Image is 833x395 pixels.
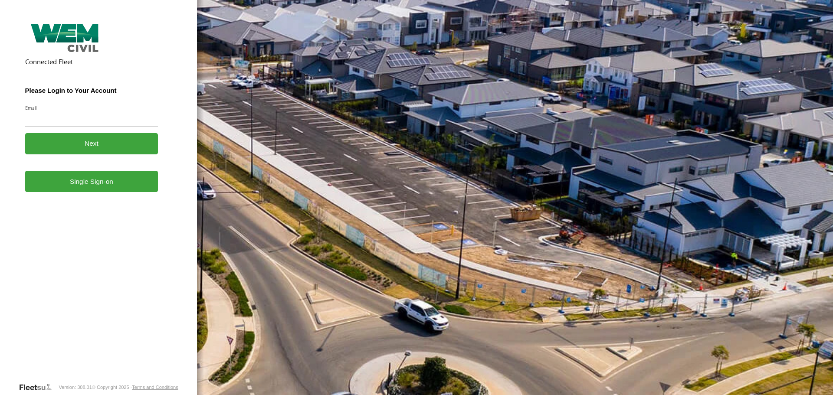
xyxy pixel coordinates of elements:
div: Version: 308.01 [59,385,92,390]
a: Single Sign-on [25,171,158,192]
button: Next [25,133,158,154]
h3: Please Login to Your Account [25,87,158,94]
div: © Copyright 2025 - [92,385,178,390]
h2: Connected Fleet [25,57,158,66]
img: WEM [25,24,105,52]
label: Email [25,104,158,111]
a: Visit our Website [19,383,59,392]
a: Terms and Conditions [132,385,178,390]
